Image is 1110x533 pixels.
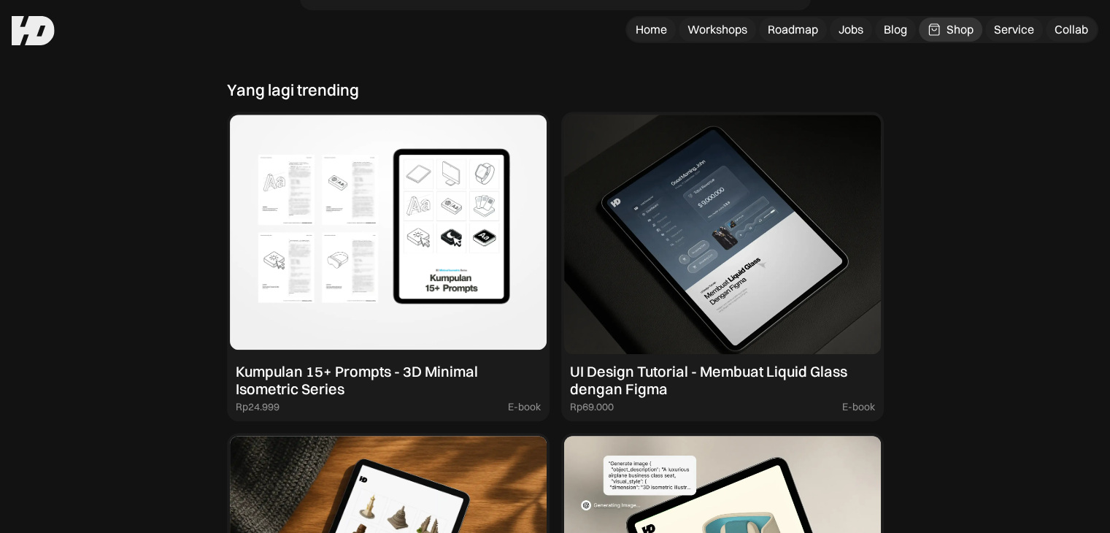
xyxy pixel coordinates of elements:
a: Roadmap [759,18,827,42]
a: Jobs [830,18,872,42]
div: Rp24.999 [236,401,280,413]
div: Rp69.000 [570,401,614,413]
div: Yang lagi trending [227,80,359,99]
a: Shop [919,18,982,42]
a: Kumpulan 15+ Prompts - 3D Minimal Isometric SeriesRp24.999E-book [227,112,550,422]
a: Home [627,18,676,42]
a: Service [985,18,1043,42]
a: Collab [1046,18,1097,42]
a: Blog [875,18,916,42]
div: Workshops [687,22,747,37]
div: E-book [842,401,875,413]
a: Workshops [679,18,756,42]
div: Home [636,22,667,37]
div: Collab [1055,22,1088,37]
div: Kumpulan 15+ Prompts - 3D Minimal Isometric Series [236,363,541,398]
div: UI Design Tutorial - Membuat Liquid Glass dengan Figma [570,363,875,398]
div: Blog [884,22,907,37]
a: UI Design Tutorial - Membuat Liquid Glass dengan FigmaRp69.000E-book [561,112,884,422]
div: E-book [508,401,541,413]
div: Service [994,22,1034,37]
div: Roadmap [768,22,818,37]
div: Shop [947,22,974,37]
div: Jobs [839,22,863,37]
